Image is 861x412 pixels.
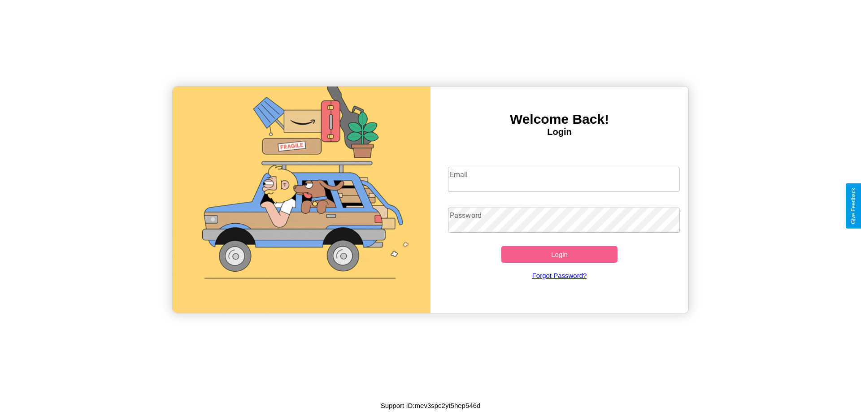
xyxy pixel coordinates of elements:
[850,188,857,224] div: Give Feedback
[381,399,481,412] p: Support ID: mev3spc2yt5hep546d
[444,263,676,288] a: Forgot Password?
[173,87,430,313] img: gif
[430,112,688,127] h3: Welcome Back!
[501,246,617,263] button: Login
[430,127,688,137] h4: Login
